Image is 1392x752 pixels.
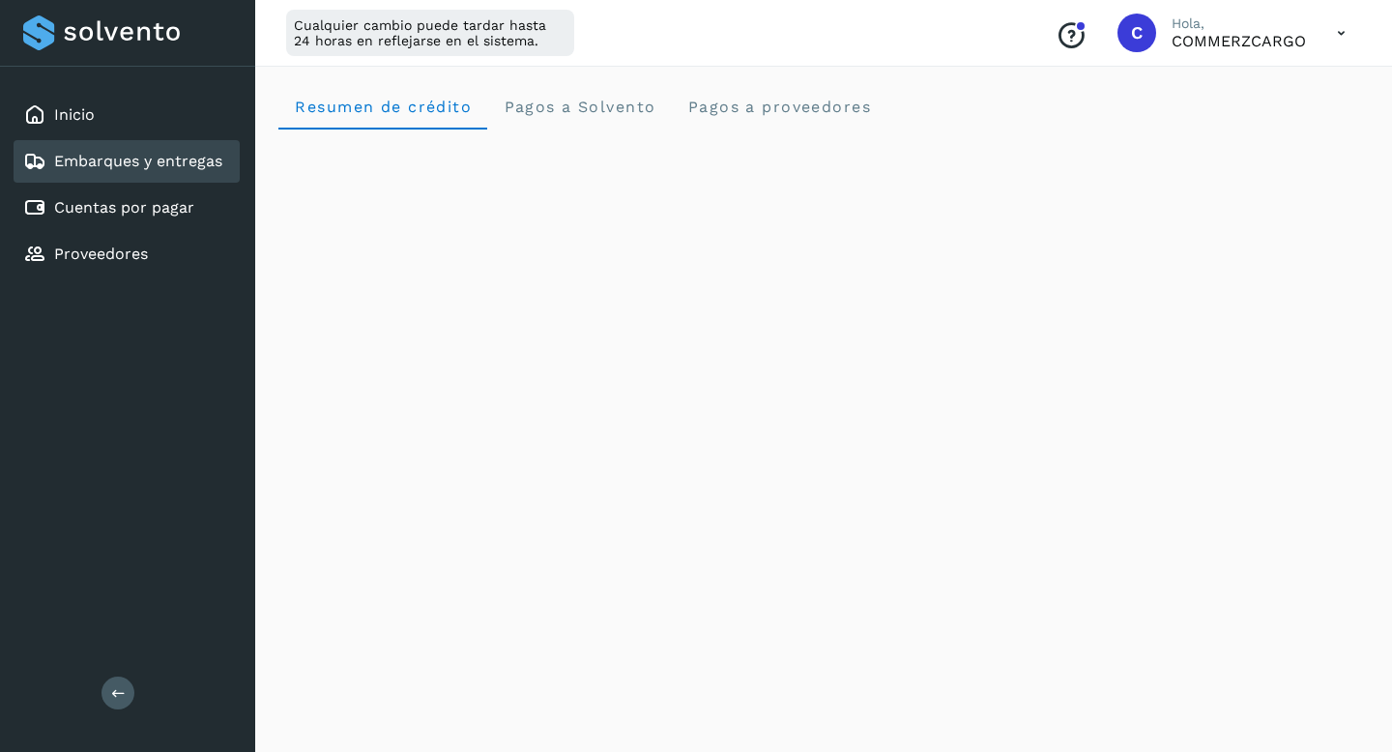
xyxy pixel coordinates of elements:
div: Proveedores [14,233,240,275]
a: Inicio [54,105,95,124]
p: Hola, [1172,15,1306,32]
span: Resumen de crédito [294,98,472,116]
a: Cuentas por pagar [54,198,194,217]
a: Proveedores [54,245,148,263]
span: Pagos a proveedores [686,98,871,116]
div: Inicio [14,94,240,136]
div: Cuentas por pagar [14,187,240,229]
a: Embarques y entregas [54,152,222,170]
div: Embarques y entregas [14,140,240,183]
p: COMMERZCARGO [1172,32,1306,50]
span: Pagos a Solvento [503,98,655,116]
div: Cualquier cambio puede tardar hasta 24 horas en reflejarse en el sistema. [286,10,574,56]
